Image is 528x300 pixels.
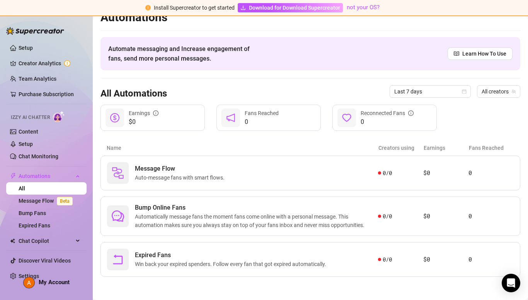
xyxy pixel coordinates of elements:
a: Team Analytics [19,76,56,82]
span: Win back your expired spenders. Follow every fan that got expired automatically. [135,260,329,268]
span: heart [342,113,351,122]
span: info-circle [408,110,414,116]
a: Chat Monitoring [19,153,58,159]
article: $0 [423,168,468,178]
span: All creators [482,86,516,97]
span: Auto-message fans with smart flows. [135,173,228,182]
span: Fans Reached [245,110,279,116]
span: Automate messaging and Increase engagement of fans, send more personal messages. [108,44,257,63]
span: Install Supercreator to get started [154,5,235,11]
article: Creators using [378,144,424,152]
span: Last 7 days [394,86,466,97]
span: Expired Fans [135,251,329,260]
span: Chat Copilot [19,235,73,247]
a: Bump Fans [19,210,46,216]
article: $0 [423,255,468,264]
article: 0 [468,168,514,178]
span: comment [112,210,124,222]
span: exclamation-circle [145,5,151,10]
a: Setup [19,141,33,147]
span: Izzy AI Chatter [11,114,50,121]
span: $0 [129,117,158,127]
a: Creator Analytics exclamation-circle [19,57,80,69]
span: 0 [245,117,279,127]
a: not your OS? [347,4,380,11]
span: 0 / 0 [383,255,392,264]
span: thunderbolt [10,173,16,179]
article: 0 [468,255,514,264]
span: calendar [462,89,467,94]
div: Open Intercom Messenger [502,274,520,292]
span: My Account [39,279,70,286]
span: dollar [110,113,119,122]
span: notification [226,113,235,122]
a: Message FlowBeta [19,198,76,204]
a: Discover Viral Videos [19,258,71,264]
img: Chat Copilot [10,238,15,244]
span: Learn How To Use [462,49,506,58]
article: Fans Reached [469,144,514,152]
span: Download for Download Supercreator [249,3,340,12]
h2: Automations [100,10,520,25]
article: 0 [468,212,514,221]
div: Earnings [129,109,158,117]
article: Name [107,144,378,152]
a: Expired Fans [19,222,50,229]
span: info-circle [153,110,158,116]
span: download [240,5,246,10]
a: All [19,185,25,192]
span: Message Flow [135,164,228,173]
span: 0 [361,117,414,127]
span: Bump Online Fans [135,203,378,212]
span: team [511,89,516,94]
span: Automatically message fans the moment fans come online with a personal message. This automation m... [135,212,378,229]
span: read [454,51,459,56]
span: Automations [19,170,73,182]
a: Download for Download Supercreator [238,3,343,12]
span: 0 / 0 [383,169,392,177]
a: Content [19,129,38,135]
a: Learn How To Use [448,47,513,60]
article: Earnings [424,144,469,152]
article: $0 [423,212,468,221]
a: Settings [19,273,39,279]
span: rollback [112,253,124,266]
img: logo-BBDzfeDw.svg [6,27,64,35]
img: AI Chatter [53,111,65,122]
h3: All Automations [100,88,167,100]
span: 0 / 0 [383,212,392,220]
span: Beta [57,197,73,205]
img: ACg8ocIhyy0astQE7OneCKuTCYak7X9Kukjco5MyiGMfyyx16OOPlg=s96-c [24,277,34,288]
a: Setup [19,45,33,51]
a: Purchase Subscription [19,91,74,97]
div: Reconnected Fans [361,109,414,117]
img: svg%3e [112,167,124,179]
